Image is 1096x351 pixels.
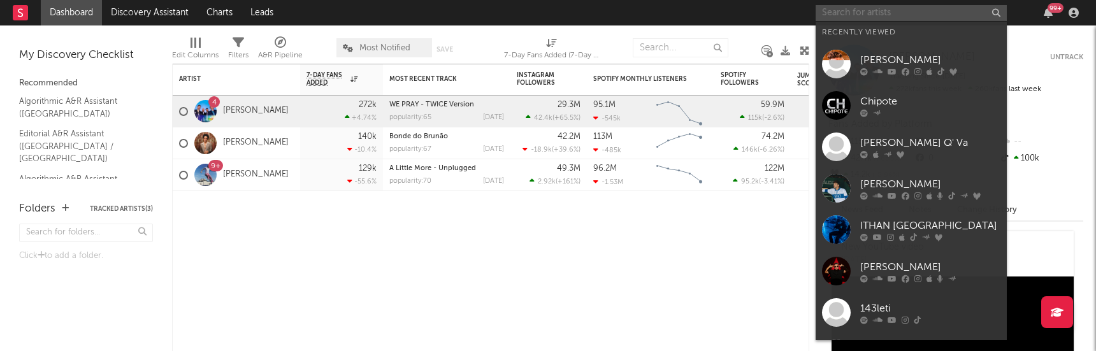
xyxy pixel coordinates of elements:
div: Jump Score [797,72,829,87]
div: 122M [765,164,784,173]
div: [DATE] [483,146,504,153]
svg: Chart title [651,159,708,191]
div: 74.2M [761,133,784,141]
a: [PERSON_NAME] [816,250,1007,292]
div: ( ) [530,177,580,185]
div: 113M [593,133,612,141]
div: ITHAN [GEOGRAPHIC_DATA] [860,218,1000,233]
div: 129k [359,164,377,173]
div: [PERSON_NAME] [860,259,1000,275]
a: [PERSON_NAME] Q' Va [816,126,1007,168]
a: [PERSON_NAME] [816,168,1007,209]
a: [PERSON_NAME] [223,106,289,117]
div: Artist [179,75,275,83]
a: Algorithmic A&R Assistant ([GEOGRAPHIC_DATA]) [19,172,140,198]
span: Most Notified [359,44,410,52]
div: Folders [19,201,55,217]
div: -1.53M [593,178,623,186]
div: Edit Columns [172,48,219,63]
span: -2.6 % [764,115,782,122]
a: Bonde do Brunão [389,133,448,140]
a: WE PRAY - TWICE Version [389,101,474,108]
div: popularity: 65 [389,114,431,121]
span: 95.2k [741,178,759,185]
button: Untrack [1050,51,1083,64]
div: [PERSON_NAME] Q' Va [860,135,1000,150]
div: Most Recent Track [389,75,485,83]
div: -485k [593,146,621,154]
div: ( ) [733,177,784,185]
div: Recommended [19,76,153,91]
span: +65.5 % [554,115,579,122]
div: 95.1M [593,101,616,109]
span: -6.26 % [760,147,782,154]
span: 42.4k [534,115,552,122]
div: Click to add a folder. [19,248,153,264]
span: 115k [748,115,762,122]
span: 2.92k [538,178,556,185]
span: +161 % [558,178,579,185]
div: Bonde do Brunão [389,133,504,140]
a: A Little More - Unplugged [389,165,476,172]
div: 7-Day Fans Added (7-Day Fans Added) [504,32,600,69]
div: -- [999,134,1083,150]
div: Instagram Followers [517,71,561,87]
div: 100k [999,150,1083,167]
button: 99+ [1044,8,1053,18]
a: 143leti [816,292,1007,333]
div: A&R Pipeline [258,32,303,69]
div: [PERSON_NAME] [860,52,1000,68]
div: A&R Pipeline [258,48,303,63]
div: Spotify Followers [721,71,765,87]
div: Chipote [860,94,1000,109]
div: popularity: 67 [389,146,431,153]
div: Filters [228,48,249,63]
div: 45.2 [797,104,848,119]
div: WE PRAY - TWICE Version [389,101,504,108]
a: [PERSON_NAME] [223,138,289,148]
div: ( ) [733,145,784,154]
div: 49.3M [557,164,580,173]
div: 29.3M [558,101,580,109]
div: [PERSON_NAME] [860,176,1000,192]
div: [DATE] [483,114,504,121]
a: Algorithmic A&R Assistant ([GEOGRAPHIC_DATA]) [19,94,140,120]
a: ITHAN [GEOGRAPHIC_DATA] [816,209,1007,250]
div: 7-Day Fans Added (7-Day Fans Added) [504,48,600,63]
div: 143leti [860,301,1000,316]
div: A Little More - Unplugged [389,165,504,172]
input: Search... [633,38,728,57]
button: Save [436,46,453,53]
a: Editorial A&R Assistant ([GEOGRAPHIC_DATA] / [GEOGRAPHIC_DATA]) [19,127,140,166]
span: +39.6 % [554,147,579,154]
div: -545k [593,114,621,122]
div: 272k [359,101,377,109]
div: popularity: 70 [389,178,431,185]
div: Spotify Monthly Listeners [593,75,689,83]
span: 7-Day Fans Added [306,71,347,87]
a: [PERSON_NAME] [816,43,1007,85]
div: My Discovery Checklist [19,48,153,63]
div: 140k [358,133,377,141]
div: ( ) [740,113,784,122]
div: +4.74 % [345,113,377,122]
svg: Chart title [651,96,708,127]
input: Search for artists [816,5,1007,21]
div: 45.7 [797,136,848,151]
a: Chipote [816,85,1007,126]
span: -3.41 % [761,178,782,185]
a: [PERSON_NAME] [223,169,289,180]
div: ( ) [526,113,580,122]
div: 42.2M [558,133,580,141]
div: -55.6 % [347,177,377,185]
div: 35.7 [797,168,848,183]
span: 146k [742,147,758,154]
div: -10.4 % [347,145,377,154]
span: -18.9k [531,147,552,154]
div: 99 + [1048,3,1064,13]
div: ( ) [523,145,580,154]
div: Filters [228,32,249,69]
div: 59.9M [761,101,784,109]
div: Edit Columns [172,32,219,69]
input: Search for folders... [19,224,153,242]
